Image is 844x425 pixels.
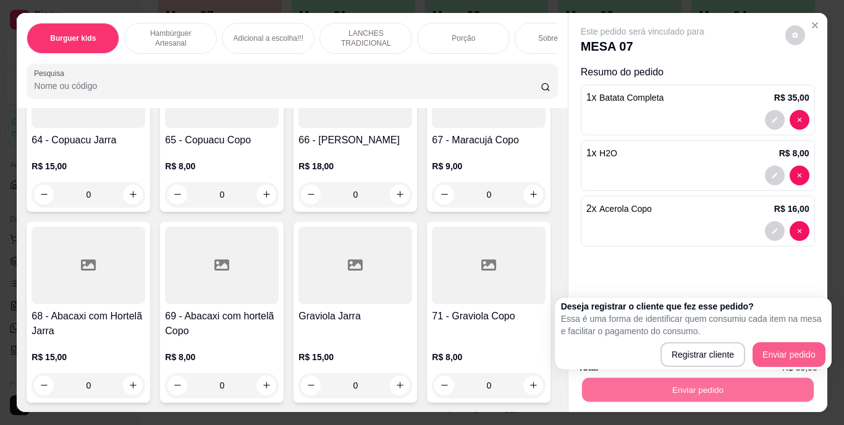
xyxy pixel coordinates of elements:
button: decrease-product-quantity [785,25,805,45]
button: increase-product-quantity [523,376,543,395]
p: R$ 15,00 [32,160,145,172]
p: Porção [452,33,475,43]
p: 1 x [586,90,664,105]
span: Batata Completa [599,93,664,103]
button: decrease-product-quantity [434,185,454,204]
p: Burguer kids [50,33,96,43]
p: Essa é uma forma de identificar quem consumiu cada item na mesa e facilitar o pagamento do consumo. [561,313,825,337]
p: R$ 8,00 [779,147,809,159]
button: Registrar cliente [660,342,745,367]
p: R$ 16,00 [774,203,809,215]
input: Pesquisa [34,80,541,92]
p: R$ 18,00 [298,160,412,172]
h4: 66 - [PERSON_NAME] [298,133,412,148]
button: increase-product-quantity [256,376,276,395]
button: decrease-product-quantity [790,221,809,241]
button: increase-product-quantity [523,185,543,204]
h4: 69 - Abacaxi com hortelã Copo [165,309,279,339]
button: decrease-product-quantity [301,376,321,395]
p: Hambúrguer Artesanal [135,28,206,48]
span: Acerola Copo [599,204,652,214]
p: MESA 07 [581,38,704,55]
button: decrease-product-quantity [765,166,785,185]
p: R$ 15,00 [32,351,145,363]
button: decrease-product-quantity [790,166,809,185]
h4: Graviola Jarra [298,309,412,324]
button: Enviar pedido [581,378,813,402]
button: increase-product-quantity [123,185,143,204]
button: increase-product-quantity [390,376,410,395]
button: decrease-product-quantity [434,376,454,395]
p: R$ 15,00 [298,351,412,363]
p: Este pedido será vinculado para [581,25,704,38]
h4: 71 - Graviola Copo [432,309,546,324]
button: decrease-product-quantity [34,376,54,395]
button: increase-product-quantity [256,185,276,204]
button: decrease-product-quantity [167,185,187,204]
p: R$ 8,00 [165,160,279,172]
button: decrease-product-quantity [790,110,809,130]
p: 1 x [586,146,617,161]
button: decrease-product-quantity [301,185,321,204]
p: Sobremesa !!! [538,33,584,43]
p: R$ 8,00 [165,351,279,363]
button: decrease-product-quantity [167,376,187,395]
p: Resumo do pedido [581,65,815,80]
p: R$ 9,00 [432,160,546,172]
button: decrease-product-quantity [34,185,54,204]
button: Enviar pedido [753,342,825,367]
span: H2O [599,148,617,158]
label: Pesquisa [34,68,69,78]
h4: 64 - Copuacu Jarra [32,133,145,148]
p: 2 x [586,201,652,216]
h4: 68 - Abacaxi com Hortelã Jarra [32,309,145,339]
button: increase-product-quantity [390,185,410,204]
h4: 67 - Maracujá Copo [432,133,546,148]
p: LANCHES TRADICIONAL [330,28,402,48]
h4: 65 - Copuacu Copo [165,133,279,148]
button: increase-product-quantity [123,376,143,395]
p: R$ 8,00 [432,351,546,363]
button: decrease-product-quantity [765,221,785,241]
p: Adicional a escolha!!! [234,33,303,43]
p: R$ 35,00 [774,91,809,104]
h2: Deseja registrar o cliente que fez esse pedido? [561,300,825,313]
button: Close [805,15,825,35]
button: decrease-product-quantity [765,110,785,130]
